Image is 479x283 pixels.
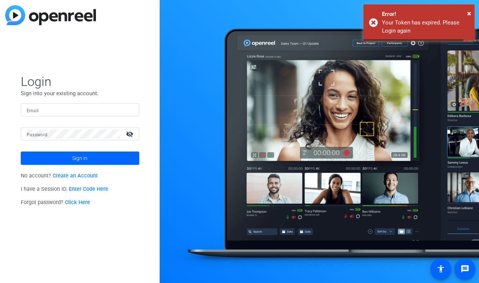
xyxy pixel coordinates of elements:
[21,186,109,192] span: I have a Session ID.
[53,173,98,179] a: Create an Account
[460,264,469,273] mat-icon: message
[65,199,90,206] a: Click Here
[467,8,471,19] button: Close
[27,106,133,114] input: Enter Email Address
[72,149,87,167] span: Sign in
[382,10,469,19] div: Error!
[467,9,471,18] span: ×
[69,186,108,192] a: Enter Code Here
[5,5,96,25] img: blue-gradient.svg
[21,173,98,179] span: No account?
[21,152,139,165] button: Sign in
[27,108,39,113] mat-label: Email
[436,264,445,273] mat-icon: accessibility
[382,19,469,35] div: Your Token has expired. Please Login again
[122,129,139,139] mat-icon: visibility_off
[21,74,139,89] span: Login
[27,132,48,137] mat-label: Password
[21,89,139,97] p: Sign into your existing account.
[21,199,90,206] span: Forgot password?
